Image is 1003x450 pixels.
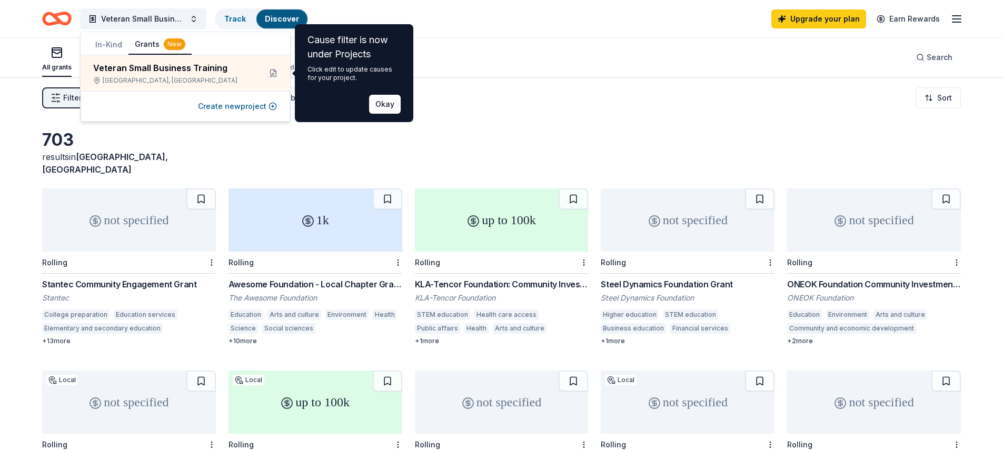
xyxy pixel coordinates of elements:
a: Earn Rewards [870,9,946,28]
div: Environment [325,309,369,320]
div: Rolling [601,258,626,267]
div: New [164,38,185,50]
div: not specified [42,371,216,434]
div: not specified [415,371,589,434]
div: Click edit to update causes for your project. [307,65,401,82]
span: Veteran Small Business Training [101,13,185,25]
div: 703 [42,129,216,151]
div: Arts and culture [873,309,927,320]
div: Stantec Community Engagement Grant [42,278,216,291]
div: STEM education [415,309,470,320]
a: not specifiedRollingONEOK Foundation Community Investments GrantsONEOK FoundationEducationEnviron... [787,188,961,345]
a: Discover [265,14,299,23]
div: KLA-Tencor Foundation [415,293,589,303]
div: ONEOK Foundation Community Investments Grants [787,278,961,291]
div: Education services [114,309,177,320]
div: Rolling [415,440,440,449]
div: + 1 more [415,337,589,345]
div: Higher education [601,309,659,320]
div: Rolling [787,440,812,449]
div: Science [229,323,258,334]
div: Financial services [670,323,730,334]
button: All grants [42,42,72,77]
a: Home [42,6,72,31]
div: Cause filter is now under Projects [307,33,401,61]
button: Search [908,47,961,68]
div: Rolling [415,258,440,267]
div: up to 100k [229,371,402,434]
div: Health [464,323,489,334]
div: up to 100k [415,188,589,252]
div: Local [233,375,264,385]
div: Rolling [229,258,254,267]
span: [GEOGRAPHIC_DATA], [GEOGRAPHIC_DATA] [42,152,168,175]
div: results [42,151,216,176]
div: All grants [42,63,72,72]
div: Steel Dynamics Foundation [601,293,774,303]
button: Create newproject [198,100,277,113]
div: Education [229,309,263,320]
div: Community and economic development [787,323,916,334]
div: not specified [787,188,961,252]
div: Awesome Foundation - Local Chapter Grants [229,278,402,291]
span: Search [927,51,952,64]
button: Veteran Small Business Training [80,8,206,29]
div: + 13 more [42,337,216,345]
div: ONEOK Foundation [787,293,961,303]
a: 1kRollingAwesome Foundation - Local Chapter GrantsThe Awesome FoundationEducationArts and culture... [229,188,402,345]
div: Environment [826,309,869,320]
div: + 1 more [601,337,774,345]
button: Filter1 [42,87,90,108]
div: KLA-Tencor Foundation: Community Investment Fund [415,278,589,291]
div: Arts and culture [267,309,321,320]
div: Public affairs [415,323,460,334]
div: Local [605,375,637,385]
a: Track [224,14,246,23]
div: not specified [601,188,774,252]
button: TrackDiscover [215,8,309,29]
div: + 10 more [229,337,402,345]
div: STEM education [663,309,718,320]
button: In-Kind [89,35,128,54]
div: Local [46,375,78,385]
div: not specified [601,371,774,434]
div: Rolling [42,440,67,449]
a: up to 100kRollingKLA-Tencor Foundation: Community Investment FundKLA-Tencor FoundationSTEM educat... [415,188,589,345]
div: Business education [601,323,666,334]
div: Stantec [42,293,216,303]
div: Rolling [601,440,626,449]
div: College preparation [42,309,110,320]
div: Arts and culture [493,323,547,334]
div: Social sciences [262,323,315,334]
a: not specifiedRollingStantec Community Engagement GrantStantecCollege preparationEducation service... [42,188,216,345]
span: Filter [63,92,82,104]
div: + 2 more [787,337,961,345]
div: not specified [42,188,216,252]
button: Grants [128,35,192,55]
div: Steel Dynamics Foundation Grant [601,278,774,291]
div: Rolling [787,258,812,267]
div: The Awesome Foundation [229,293,402,303]
button: Sort [916,87,961,108]
div: Health [373,309,397,320]
div: Rolling [42,258,67,267]
div: Health care access [474,309,539,320]
div: [GEOGRAPHIC_DATA], [GEOGRAPHIC_DATA] [93,76,252,85]
div: 1k [229,188,402,252]
div: not specified [787,371,961,434]
div: Veteran Small Business Training [93,62,252,74]
div: Elementary and secondary education [42,323,163,334]
span: Sort [937,92,952,104]
span: in [42,152,168,175]
a: not specifiedRollingSteel Dynamics Foundation GrantSteel Dynamics FoundationHigher educationSTEM ... [601,188,774,345]
div: Rolling [229,440,254,449]
button: Okay [369,95,401,114]
div: Education [787,309,822,320]
a: Upgrade your plan [771,9,866,28]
